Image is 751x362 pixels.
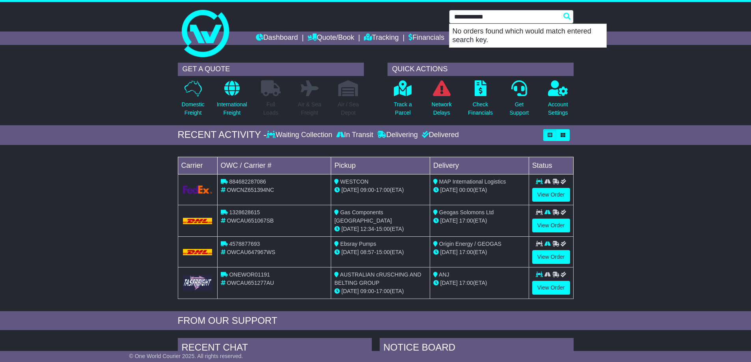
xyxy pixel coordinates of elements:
p: Network Delays [431,100,451,117]
span: OWCAU647967WS [227,249,275,255]
p: International Freight [217,100,247,117]
span: 17:00 [459,217,473,224]
div: (ETA) [433,279,526,287]
img: GetCarrierServiceLogo [183,275,212,290]
span: Origin Energy / GEOGAS [439,241,501,247]
div: - (ETA) [334,248,427,256]
a: NetworkDelays [431,80,452,121]
span: [DATE] [440,280,458,286]
a: Tracking [364,32,399,45]
span: 00:00 [459,187,473,193]
span: 08:57 [360,249,374,255]
div: Delivered [420,131,459,139]
p: Track a Parcel [394,100,412,117]
div: GET A QUOTE [178,63,364,76]
div: FROM OUR SUPPORT [178,315,574,327]
a: AccountSettings [548,80,568,121]
span: [DATE] [341,226,359,232]
p: Air & Sea Freight [298,100,321,117]
div: (ETA) [433,217,526,225]
a: View Order [532,281,570,295]
a: CheckFinancials [468,80,493,121]
p: Full Loads [261,100,281,117]
span: 17:00 [376,288,390,294]
div: (ETA) [433,248,526,256]
span: 1328628615 [229,209,260,215]
span: [DATE] [341,249,359,255]
span: AUSTRALIAN cRUSCHING AND BELTING GROUP [334,271,421,286]
span: OWCAU651067SB [227,217,274,224]
span: [DATE] [440,187,458,193]
div: - (ETA) [334,186,427,194]
span: 15:00 [376,226,390,232]
span: 17:00 [459,280,473,286]
span: WESTCON [340,178,369,185]
span: ANJ [439,271,449,278]
img: DHL.png [183,249,212,255]
p: Account Settings [548,100,568,117]
span: MAP International Logistics [439,178,506,185]
span: [DATE] [440,249,458,255]
a: Quote/Book [307,32,354,45]
p: Check Financials [468,100,493,117]
div: - (ETA) [334,287,427,295]
span: © One World Courier 2025. All rights reserved. [129,353,243,359]
img: GetCarrierServiceLogo [183,186,212,194]
a: InternationalFreight [216,80,248,121]
span: [DATE] [341,288,359,294]
span: OWCNZ651394NC [227,187,274,193]
span: 17:00 [376,187,390,193]
p: Air / Sea Depot [338,100,359,117]
a: View Order [532,188,570,202]
span: 09:00 [360,288,374,294]
p: Domestic Freight [181,100,204,117]
div: (ETA) [433,186,526,194]
td: Pickup [331,157,430,174]
a: GetSupport [509,80,529,121]
a: Track aParcel [393,80,412,121]
div: Waiting Collection [266,131,334,139]
span: [DATE] [341,187,359,193]
div: QUICK ACTIONS [388,63,574,76]
td: Carrier [178,157,217,174]
div: RECENT CHAT [178,338,372,359]
div: - (ETA) [334,225,427,233]
span: ONEWOR01191 [229,271,270,278]
p: No orders found which would match entered search key. [449,24,606,47]
span: OWCAU651277AU [227,280,274,286]
span: Gas Components [GEOGRAPHIC_DATA] [334,209,392,224]
p: Get Support [509,100,529,117]
td: Status [529,157,573,174]
span: [DATE] [440,217,458,224]
td: OWC / Carrier # [217,157,331,174]
span: 17:00 [459,249,473,255]
span: 12:34 [360,226,374,232]
a: Dashboard [256,32,298,45]
img: DHL.png [183,218,212,224]
a: Financials [408,32,444,45]
span: Ebsray Pumps [340,241,376,247]
span: 4578877693 [229,241,260,247]
span: Geogas Solomons Ltd [439,209,494,215]
div: NOTICE BOARD [380,338,574,359]
div: RECENT ACTIVITY - [178,129,267,141]
a: View Order [532,250,570,264]
a: View Order [532,219,570,232]
a: DomesticFreight [181,80,205,121]
div: Delivering [375,131,420,139]
span: 884682287086 [229,178,266,185]
div: In Transit [334,131,375,139]
span: 09:00 [360,187,374,193]
td: Delivery [430,157,529,174]
span: 15:00 [376,249,390,255]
